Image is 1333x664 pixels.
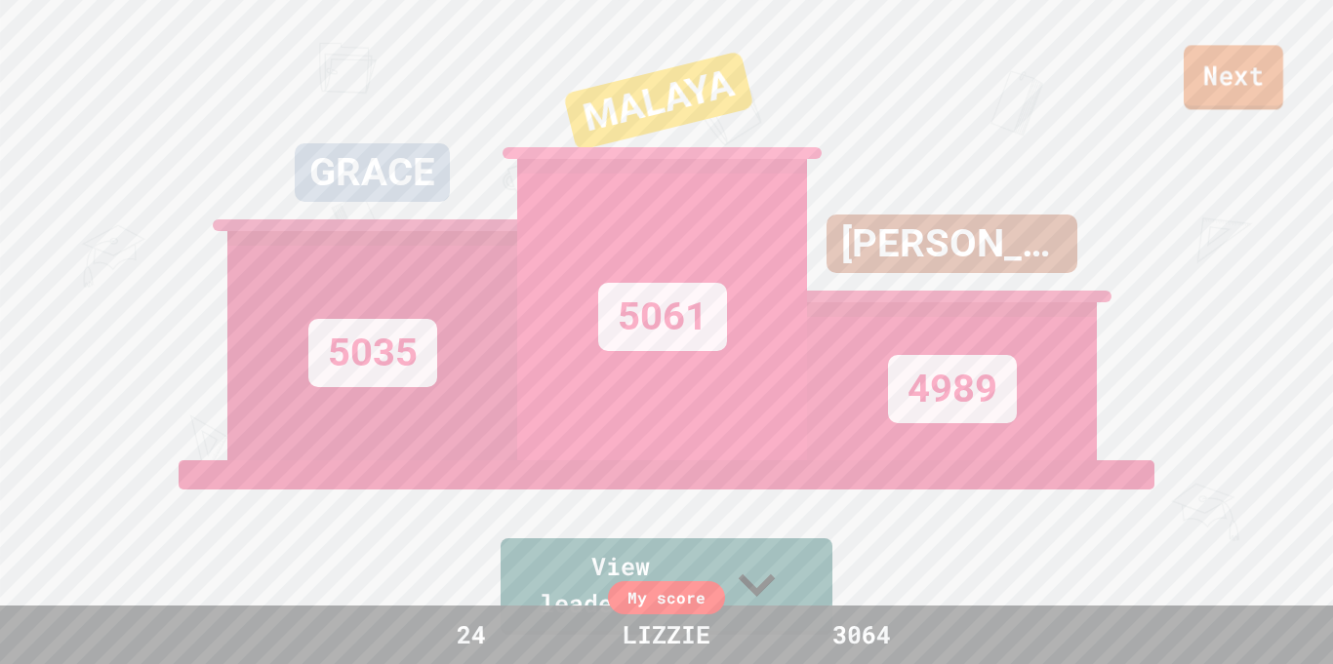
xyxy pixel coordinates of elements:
a: Next [1184,45,1283,109]
div: GRACE [295,143,450,202]
a: View leaderboard [501,538,832,635]
div: LIZZIE [603,616,730,653]
div: 5035 [308,319,437,387]
div: [PERSON_NAME] [827,215,1077,273]
div: My score [608,581,725,614]
div: 24 [398,616,545,653]
div: MALAYA [563,51,754,151]
div: 3064 [788,616,935,653]
div: 5061 [598,283,727,351]
div: 4989 [888,355,1017,423]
